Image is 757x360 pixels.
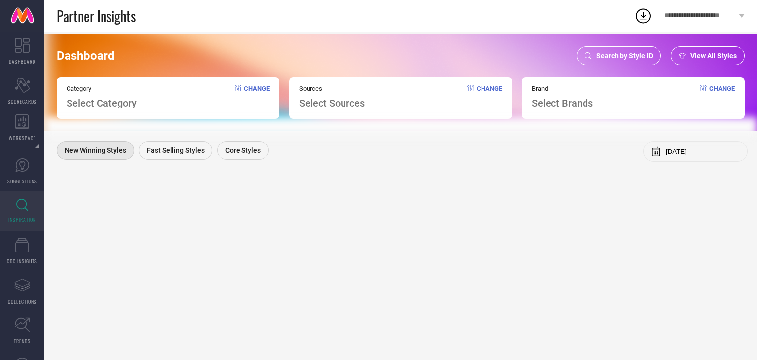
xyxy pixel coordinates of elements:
span: Sources [299,85,365,92]
span: Change [244,85,270,109]
span: Fast Selling Styles [147,146,205,154]
span: Dashboard [57,49,115,63]
span: Select Sources [299,97,365,109]
span: TRENDS [14,337,31,345]
span: COLLECTIONS [8,298,37,305]
span: CDC INSIGHTS [7,257,37,265]
span: Category [67,85,137,92]
span: View All Styles [690,52,737,60]
span: WORKSPACE [9,134,36,142]
span: New Winning Styles [65,146,126,154]
span: Search by Style ID [596,52,653,60]
div: Open download list [634,7,652,25]
span: Select Category [67,97,137,109]
span: Brand [532,85,593,92]
span: Change [709,85,735,109]
span: Select Brands [532,97,593,109]
span: SCORECARDS [8,98,37,105]
input: Select month [666,148,740,155]
span: Core Styles [225,146,261,154]
span: DASHBOARD [9,58,35,65]
span: Partner Insights [57,6,136,26]
span: Change [477,85,502,109]
span: SUGGESTIONS [7,178,37,185]
span: INSPIRATION [8,216,36,223]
